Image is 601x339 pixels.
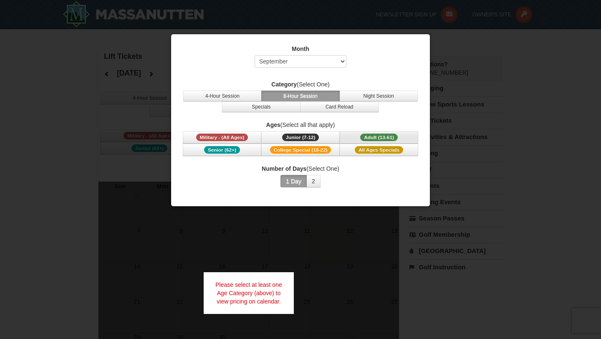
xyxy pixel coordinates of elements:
label: (Select all that apply) [182,121,419,129]
span: College Special (18-22) [270,146,331,154]
strong: Number of Days [262,165,306,172]
span: All Ages Specials [355,146,403,154]
button: 2 [306,175,321,187]
button: Military - (All Ages) [183,131,261,144]
div: Please select at least one Age Category (above) to view pricing on calendar. [204,272,294,314]
button: 4-Hour Session [183,91,262,101]
button: All Ages Specials [340,144,418,156]
button: 8-Hour Session [261,91,340,101]
strong: Month [292,46,309,52]
button: Senior (62+) [183,144,261,156]
span: Military - (All Ages) [196,134,248,141]
button: Night Session [339,91,418,101]
button: 1 Day [280,175,307,187]
label: (Select One) [182,164,419,173]
button: College Special (18-22) [261,144,340,156]
button: Specials [222,101,300,112]
span: Senior (62+) [204,146,240,154]
button: Adult (13-61) [340,131,418,144]
button: Card Reload [300,101,379,112]
span: Adult (13-61) [360,134,398,141]
strong: Category [271,81,297,88]
button: Junior (7-12) [261,131,340,144]
strong: Ages [266,121,280,128]
span: Junior (7-12) [282,134,319,141]
label: (Select One) [182,80,419,89]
